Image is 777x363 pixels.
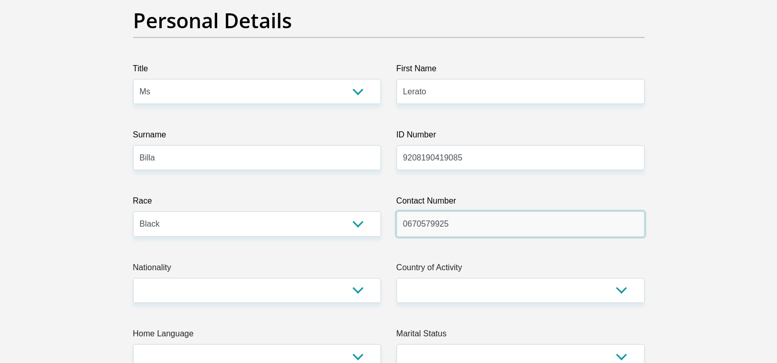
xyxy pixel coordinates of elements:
[396,328,645,344] label: Marital Status
[396,195,645,211] label: Contact Number
[396,145,645,170] input: ID Number
[396,79,645,104] input: First Name
[396,261,645,278] label: Country of Activity
[133,261,381,278] label: Nationality
[396,129,645,145] label: ID Number
[396,63,645,79] label: First Name
[133,328,381,344] label: Home Language
[396,211,645,236] input: Contact Number
[133,129,381,145] label: Surname
[133,145,381,170] input: Surname
[133,195,381,211] label: Race
[133,8,645,33] h2: Personal Details
[133,63,381,79] label: Title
